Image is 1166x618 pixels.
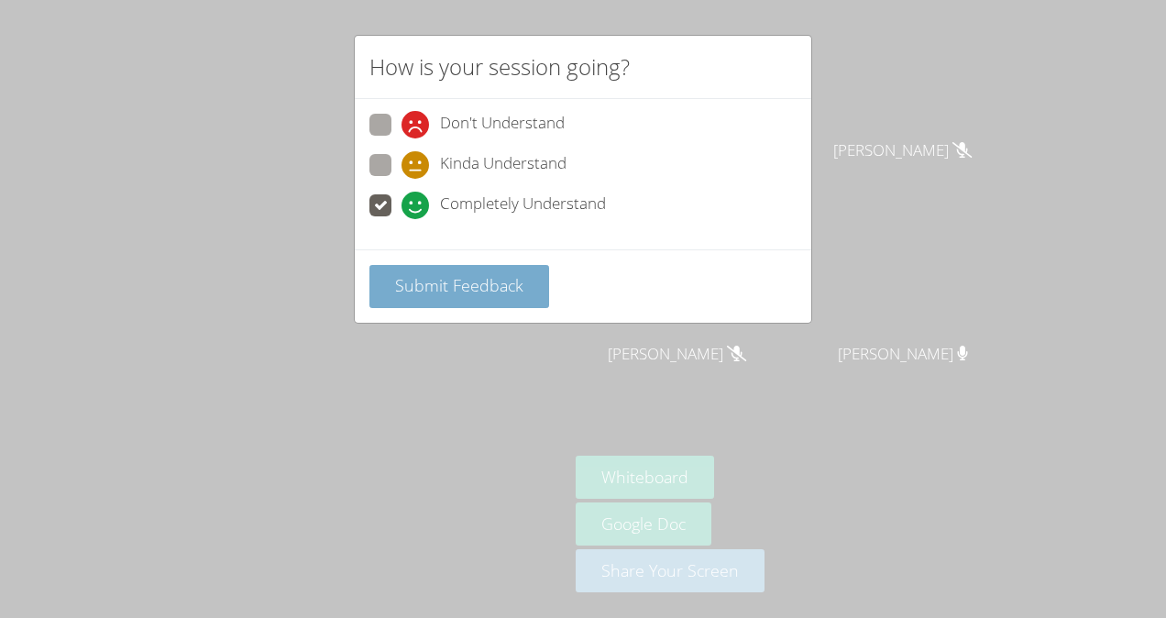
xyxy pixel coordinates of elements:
[440,151,566,179] span: Kinda Understand
[369,50,630,83] h2: How is your session going?
[369,265,549,308] button: Submit Feedback
[395,274,523,296] span: Submit Feedback
[440,111,565,138] span: Don't Understand
[440,192,606,219] span: Completely Understand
